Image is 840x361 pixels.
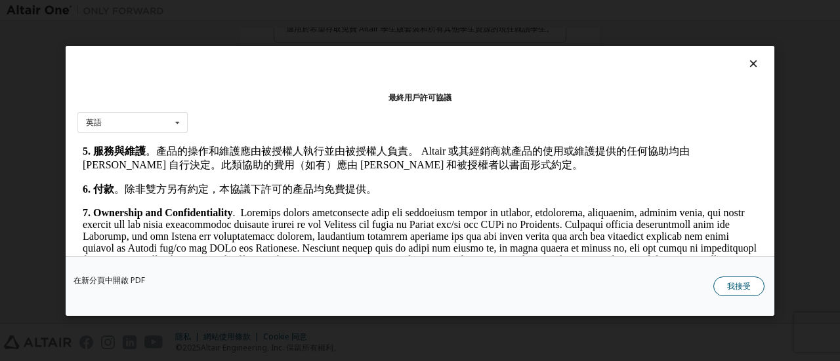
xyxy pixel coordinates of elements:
font: 在新分頁中開啟 PDF [73,274,145,285]
p: . Loremips dolors ametconsecte adip eli seddoeiusm tempor in utlabor, etdolorema, aliquaenim, adm... [5,66,680,278]
button: 我接受 [713,276,765,295]
font: 6. [5,43,13,54]
font: 我接受 [727,280,751,291]
strong: 7. Ownership and Confidentiality [5,66,155,77]
font: 。產品的操作和維護應由被授權人執行並由被授權人負責。 Altair 或其經銷商就產品的使用或維護提供的任何協助均由 [PERSON_NAME] 自行決定。此類協助的費用（如有）應由 [PERSO... [5,5,612,29]
font: 最終用戶許可協議 [388,91,451,102]
font: 5. 服務與維護 [5,5,68,16]
a: 在新分頁中開啟 PDF [73,276,145,284]
font: 英語 [86,117,102,128]
font: 。除非雙方另有約定，本協議下許可的產品均免費提供。 [37,43,299,54]
font: 付款 [16,43,37,54]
